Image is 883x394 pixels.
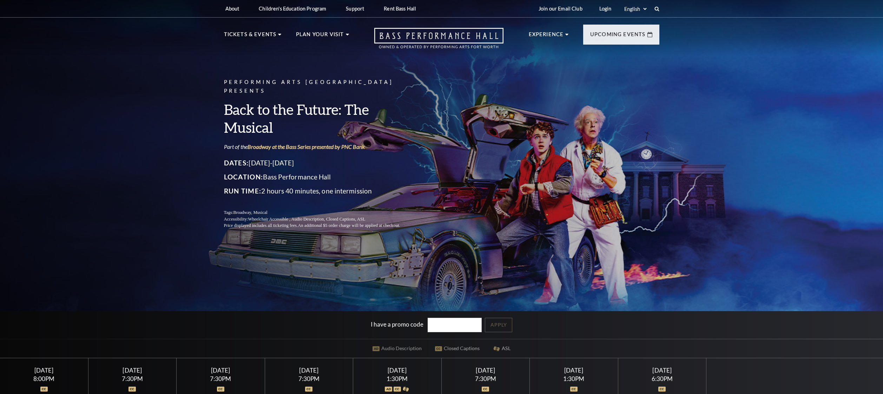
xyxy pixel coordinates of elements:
select: Select: [623,6,648,12]
p: Rent Bass Hall [384,6,416,12]
img: icon_oc.svg [129,387,136,392]
span: Dates: [224,159,249,167]
p: Price displayed includes all ticketing fees. [224,222,417,229]
span: Run Time: [224,187,262,195]
p: Bass Performance Hall [224,171,417,183]
div: 7:30PM [273,376,344,382]
img: icon_oc.svg [658,387,666,392]
p: Performing Arts [GEOGRAPHIC_DATA] Presents [224,78,417,96]
p: Accessibility: [224,216,417,223]
img: icon_oc.svg [305,387,312,392]
div: 7:30PM [185,376,256,382]
div: 7:30PM [97,376,168,382]
div: [DATE] [626,367,698,374]
span: An additional $5 order charge will be applied at checkout. [298,223,400,228]
span: Wheelchair Accessible , Audio Description, Closed Captions, ASL [248,217,365,222]
span: Broadway, Musical [233,210,267,215]
div: 1:30PM [538,376,609,382]
img: icon_oc.svg [40,387,48,392]
div: 7:30PM [450,376,521,382]
h3: Back to the Future: The Musical [224,100,417,136]
img: icon_asla.svg [402,387,410,392]
div: [DATE] [450,367,521,374]
p: About [225,6,239,12]
label: I have a promo code [371,321,423,328]
p: Tags: [224,209,417,216]
p: Tickets & Events [224,30,277,43]
img: icon_oc.svg [570,387,578,392]
div: [DATE] [8,367,80,374]
div: [DATE] [362,367,433,374]
p: Children's Education Program [259,6,326,12]
div: 6:30PM [626,376,698,382]
div: [DATE] [185,367,256,374]
img: icon_oc.svg [217,387,224,392]
p: Support [346,6,364,12]
p: 2 hours 40 minutes, one intermission [224,185,417,197]
p: Upcoming Events [590,30,646,43]
img: icon_oc.svg [482,387,489,392]
p: Experience [529,30,564,43]
div: [DATE] [273,367,344,374]
a: Broadway at the Bass Series presented by PNC Bank [248,143,365,150]
p: Plan Your Visit [296,30,344,43]
div: [DATE] [97,367,168,374]
div: 1:30PM [362,376,433,382]
span: Location: [224,173,263,181]
img: icon_ad.svg [385,387,392,392]
p: [DATE]-[DATE] [224,157,417,169]
div: [DATE] [538,367,609,374]
div: 8:00PM [8,376,80,382]
p: Part of the [224,143,417,151]
img: icon_oc.svg [394,387,401,392]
